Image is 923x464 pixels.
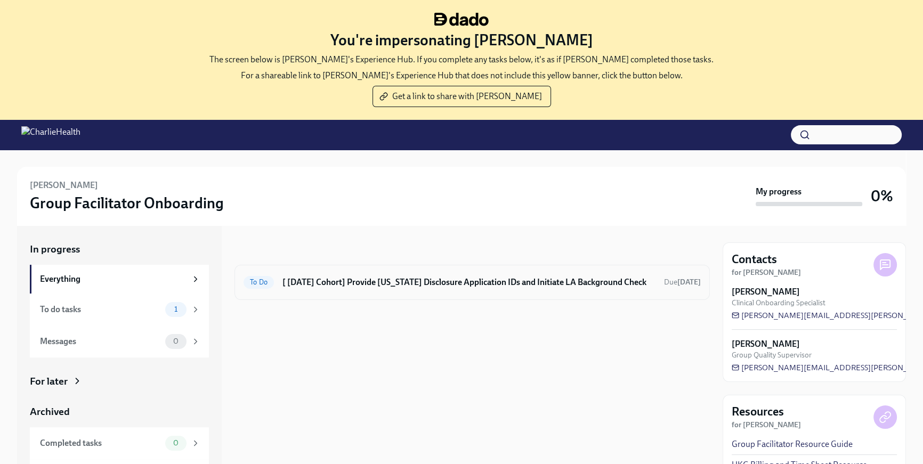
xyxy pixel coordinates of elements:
[373,86,551,107] button: Get a link to share with [PERSON_NAME]
[330,30,593,50] h3: You're impersonating [PERSON_NAME]
[664,278,701,287] span: Due
[209,54,714,66] p: The screen below is [PERSON_NAME]'s Experience Hub. If you complete any tasks below, it's as if [...
[382,91,542,102] span: Get a link to share with [PERSON_NAME]
[732,350,812,360] span: Group Quality Supervisor
[244,278,274,286] span: To Do
[167,337,185,345] span: 0
[732,438,853,450] a: Group Facilitator Resource Guide
[30,405,209,419] a: Archived
[167,439,185,447] span: 0
[30,427,209,459] a: Completed tasks0
[30,375,209,388] a: For later
[168,305,184,313] span: 1
[234,242,285,256] div: In progress
[244,274,701,291] a: To Do[ [DATE] Cohort] Provide [US_STATE] Disclosure Application IDs and Initiate LA Background Ch...
[30,325,209,357] a: Messages0
[30,375,68,388] div: For later
[871,186,893,206] h3: 0%
[40,336,161,347] div: Messages
[40,304,161,315] div: To do tasks
[732,251,777,267] h4: Contacts
[732,286,800,298] strong: [PERSON_NAME]
[732,298,825,308] span: Clinical Onboarding Specialist
[40,273,187,285] div: Everything
[732,338,800,350] strong: [PERSON_NAME]
[434,13,489,26] img: dado
[40,437,161,449] div: Completed tasks
[732,268,801,277] strong: for [PERSON_NAME]
[30,242,209,256] a: In progress
[30,265,209,294] a: Everything
[30,294,209,325] a: To do tasks1
[241,70,683,82] p: For a shareable link to [PERSON_NAME]'s Experience Hub that does not include this yellow banner, ...
[756,186,801,198] strong: My progress
[30,180,98,191] h6: [PERSON_NAME]
[677,278,701,287] strong: [DATE]
[664,277,701,287] span: October 15th, 2025 10:00
[732,404,784,420] h4: Resources
[30,193,224,213] h3: Group Facilitator Onboarding
[282,276,655,288] h6: [ [DATE] Cohort] Provide [US_STATE] Disclosure Application IDs and Initiate LA Background Check
[732,420,801,429] strong: for [PERSON_NAME]
[21,126,80,143] img: CharlieHealth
